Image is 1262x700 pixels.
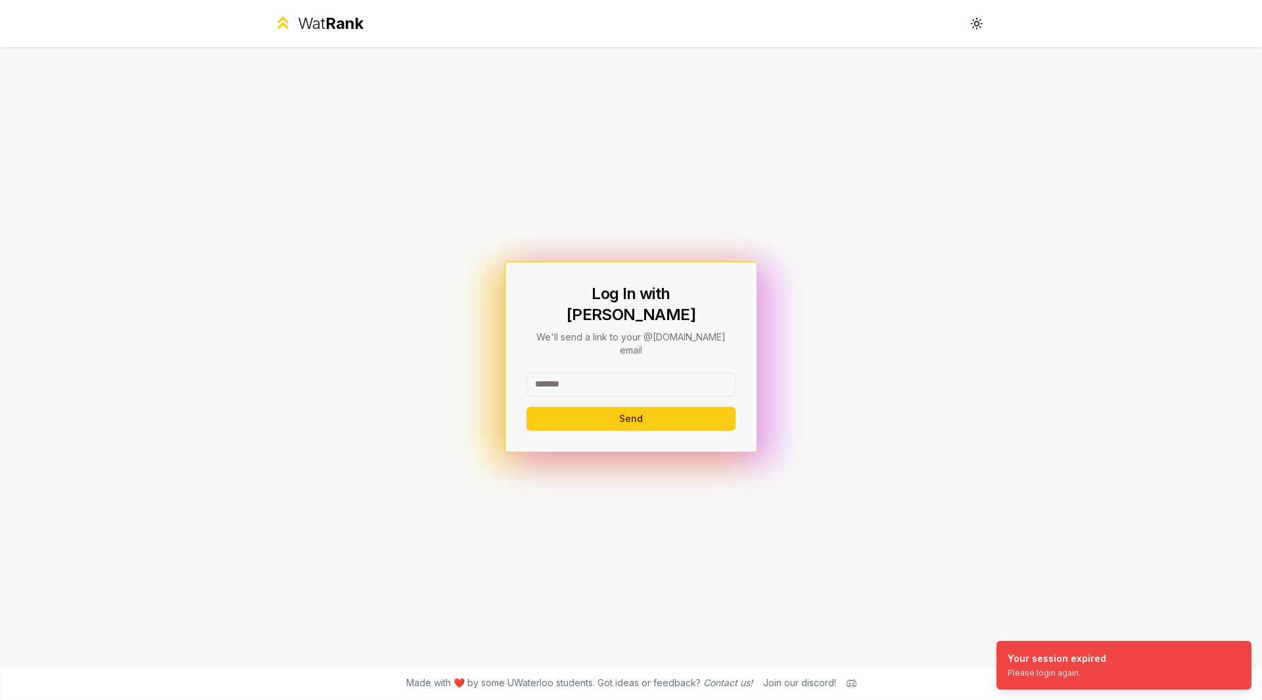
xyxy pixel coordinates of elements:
[298,13,363,34] div: Wat
[703,677,753,688] a: Contact us!
[763,676,836,689] div: Join our discord!
[1008,668,1106,678] div: Please login again.
[526,407,736,431] button: Send
[273,13,363,34] a: WatRank
[526,283,736,325] h1: Log In with [PERSON_NAME]
[406,676,753,689] span: Made with ❤️ by some UWaterloo students. Got ideas or feedback?
[526,331,736,357] p: We'll send a link to your @[DOMAIN_NAME] email
[325,14,363,33] span: Rank
[1008,652,1106,665] div: Your session expired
